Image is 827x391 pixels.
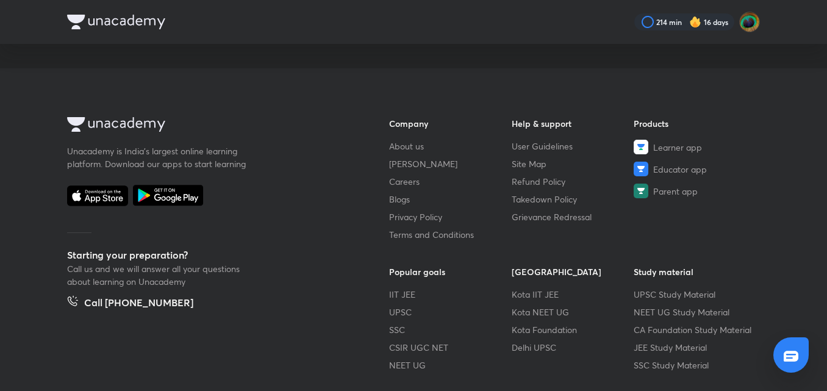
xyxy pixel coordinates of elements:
[634,265,756,278] h6: Study material
[67,117,350,135] a: Company Logo
[653,185,698,198] span: Parent app
[84,295,193,312] h5: Call [PHONE_NUMBER]
[512,306,634,318] a: Kota NEET UG
[389,359,512,371] a: NEET UG
[512,288,634,301] a: Kota IIT JEE
[67,145,250,170] p: Unacademy is India’s largest online learning platform. Download our apps to start learning
[389,193,512,206] a: Blogs
[634,140,756,154] a: Learner app
[512,193,634,206] a: Takedown Policy
[389,157,512,170] a: [PERSON_NAME]
[389,306,512,318] a: UPSC
[634,184,648,198] img: Parent app
[512,117,634,130] h6: Help & support
[67,248,350,262] h5: Starting your preparation?
[512,341,634,354] a: Delhi UPSC
[389,117,512,130] h6: Company
[67,117,165,132] img: Company Logo
[389,210,512,223] a: Privacy Policy
[389,175,420,188] span: Careers
[512,140,634,152] a: User Guidelines
[67,15,165,29] img: Company Logo
[634,306,756,318] a: NEET UG Study Material
[689,16,701,28] img: streak
[512,265,634,278] h6: [GEOGRAPHIC_DATA]
[634,117,756,130] h6: Products
[389,228,512,241] a: Terms and Conditions
[67,262,250,288] p: Call us and we will answer all your questions about learning on Unacademy
[67,295,193,312] a: Call [PHONE_NUMBER]
[389,140,512,152] a: About us
[653,163,707,176] span: Educator app
[512,157,634,170] a: Site Map
[389,323,512,336] a: SSC
[389,265,512,278] h6: Popular goals
[634,323,756,336] a: CA Foundation Study Material
[389,175,512,188] a: Careers
[634,359,756,371] a: SSC Study Material
[512,175,634,188] a: Refund Policy
[634,162,756,176] a: Educator app
[634,341,756,354] a: JEE Study Material
[634,162,648,176] img: Educator app
[634,140,648,154] img: Learner app
[512,210,634,223] a: Grievance Redressal
[634,288,756,301] a: UPSC Study Material
[653,141,702,154] span: Learner app
[512,323,634,336] a: Kota Foundation
[389,288,512,301] a: IIT JEE
[739,12,760,32] img: Shravan
[634,184,756,198] a: Parent app
[389,341,512,354] a: CSIR UGC NET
